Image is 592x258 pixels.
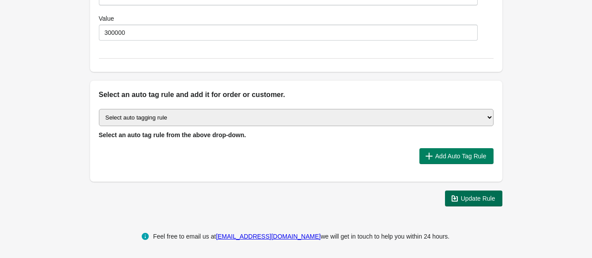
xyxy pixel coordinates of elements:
[99,14,114,23] label: Value
[99,131,246,138] span: Select an auto tag rule from the above drop-down.
[99,90,494,100] h2: Select an auto tag rule and add it for order or customer.
[99,25,478,41] input: total
[419,148,494,164] button: Add Auto Tag Rule
[435,153,486,160] span: Add Auto Tag Rule
[445,191,502,206] button: Update Rule
[216,233,321,240] a: [EMAIL_ADDRESS][DOMAIN_NAME]
[461,195,495,202] span: Update Rule
[153,231,450,242] div: Feel free to email us at we will get in touch to help you within 24 hours.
